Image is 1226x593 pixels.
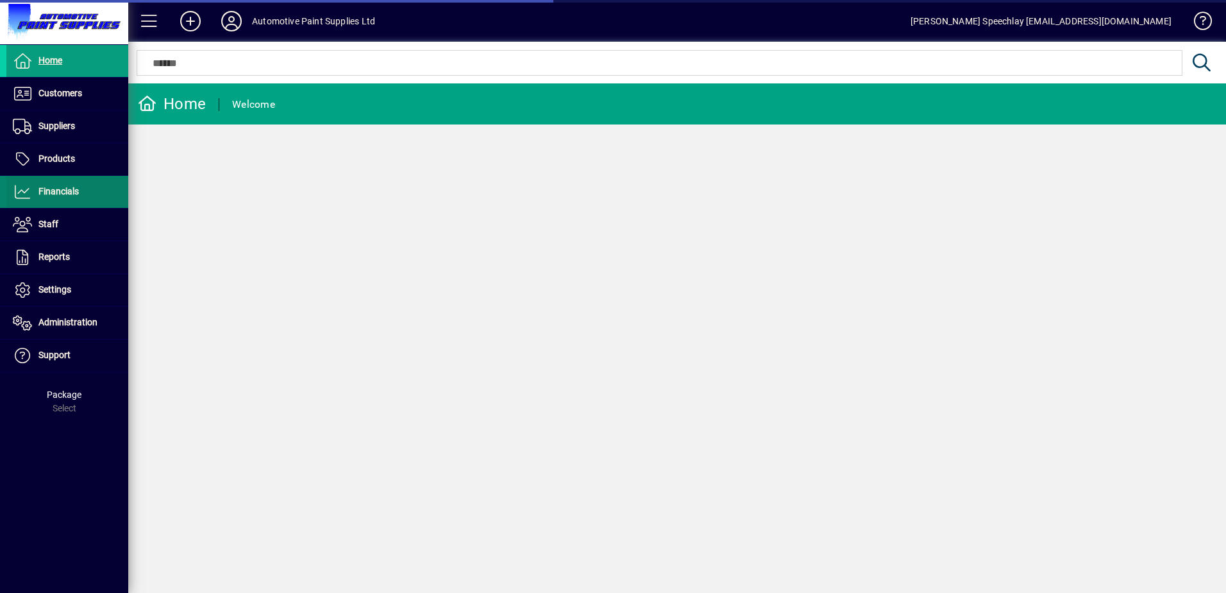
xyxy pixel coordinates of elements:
a: Financials [6,176,128,208]
span: Financials [38,186,79,196]
span: Support [38,350,71,360]
a: Knowledge Base [1184,3,1210,44]
span: Administration [38,317,97,327]
a: Support [6,339,128,372]
button: Profile [211,10,252,33]
a: Suppliers [6,110,128,142]
button: Add [170,10,211,33]
a: Reports [6,241,128,273]
a: Settings [6,274,128,306]
a: Administration [6,307,128,339]
span: Staff [38,219,58,229]
span: Settings [38,284,71,295]
div: Welcome [232,94,275,115]
span: Home [38,55,62,65]
span: Suppliers [38,121,75,131]
span: Package [47,390,81,400]
a: Staff [6,209,128,241]
a: Products [6,143,128,175]
span: Products [38,153,75,164]
span: Customers [38,88,82,98]
div: Home [138,94,206,114]
div: [PERSON_NAME] Speechlay [EMAIL_ADDRESS][DOMAIN_NAME] [911,11,1171,31]
a: Customers [6,78,128,110]
div: Automotive Paint Supplies Ltd [252,11,375,31]
span: Reports [38,252,70,262]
